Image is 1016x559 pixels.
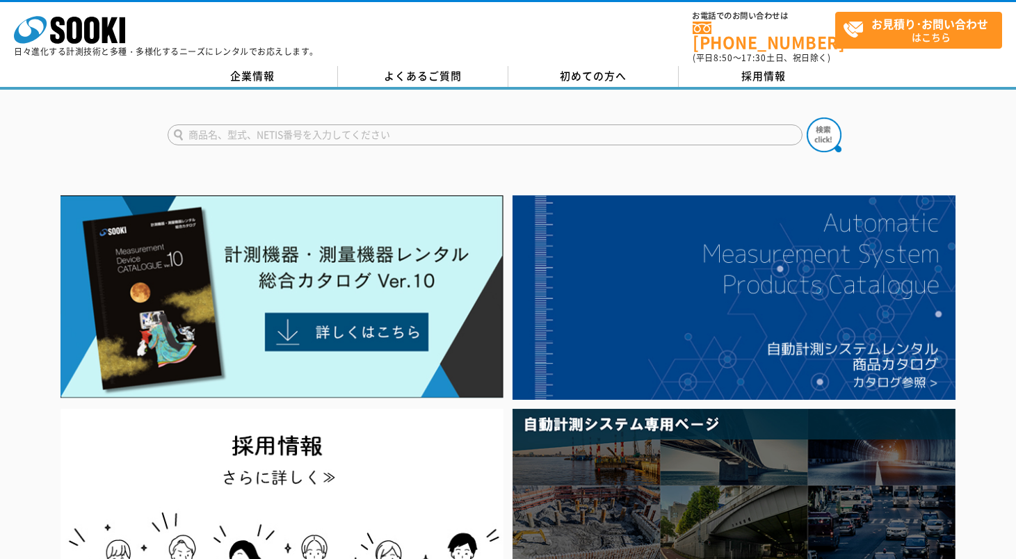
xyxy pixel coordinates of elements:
[843,13,1001,47] span: はこちら
[871,15,988,32] strong: お見積り･お問い合わせ
[713,51,733,64] span: 8:50
[807,118,841,152] img: btn_search.png
[14,47,318,56] p: 日々進化する計測技術と多種・多様化するニーズにレンタルでお応えします。
[693,51,830,64] span: (平日 ～ 土日、祝日除く)
[61,195,503,398] img: Catalog Ver10
[741,51,766,64] span: 17:30
[168,124,803,145] input: 商品名、型式、NETIS番号を入力してください
[508,66,679,87] a: 初めての方へ
[338,66,508,87] a: よくあるご質問
[693,12,835,20] span: お電話でのお問い合わせは
[693,22,835,50] a: [PHONE_NUMBER]
[835,12,1002,49] a: お見積り･お問い合わせはこちら
[679,66,849,87] a: 採用情報
[560,68,627,83] span: 初めての方へ
[168,66,338,87] a: 企業情報
[513,195,955,400] img: 自動計測システムカタログ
